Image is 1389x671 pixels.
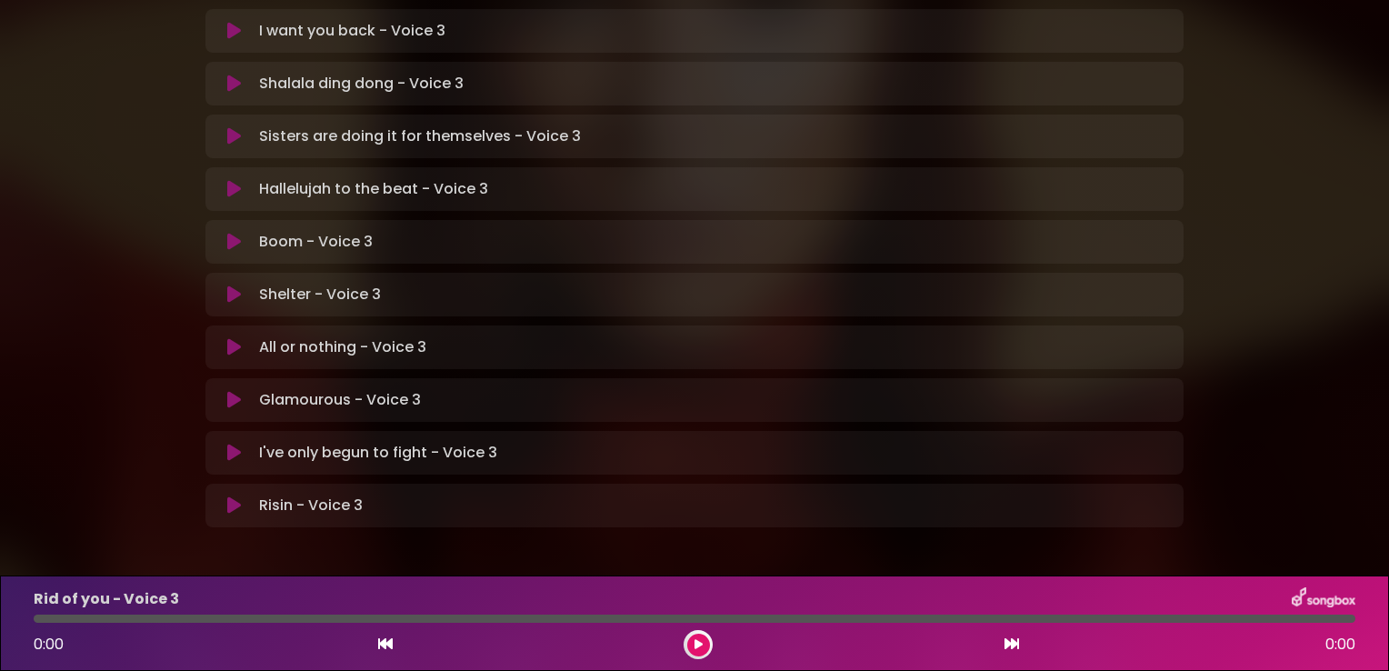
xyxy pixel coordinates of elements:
p: I've only begun to fight - Voice 3 [259,442,497,464]
img: songbox-logo-white.png [1292,587,1355,611]
p: All or nothing - Voice 3 [259,336,426,358]
p: Glamourous - Voice 3 [259,389,421,411]
p: Shelter - Voice 3 [259,284,381,305]
p: Rid of you - Voice 3 [34,588,179,610]
p: Boom - Voice 3 [259,231,373,253]
p: Sisters are doing it for themselves - Voice 3 [259,125,581,147]
p: Risin - Voice 3 [259,495,363,516]
p: Hallelujah to the beat - Voice 3 [259,178,488,200]
p: Shalala ding dong - Voice 3 [259,73,464,95]
p: I want you back - Voice 3 [259,20,445,42]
